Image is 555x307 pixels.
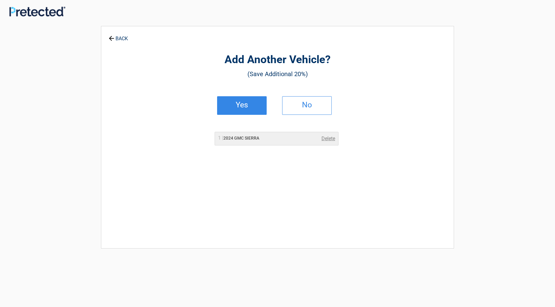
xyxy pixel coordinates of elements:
[135,69,420,79] h3: (Save Additional 20%)
[224,103,260,107] h2: Yes
[321,135,335,142] a: Delete
[289,103,325,107] h2: No
[135,53,420,67] h2: Add Another Vehicle?
[218,135,223,141] span: 1 |
[218,135,259,141] h2: 2024 GMC SIERRA
[107,30,129,41] a: BACK
[9,6,65,17] img: Main Logo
